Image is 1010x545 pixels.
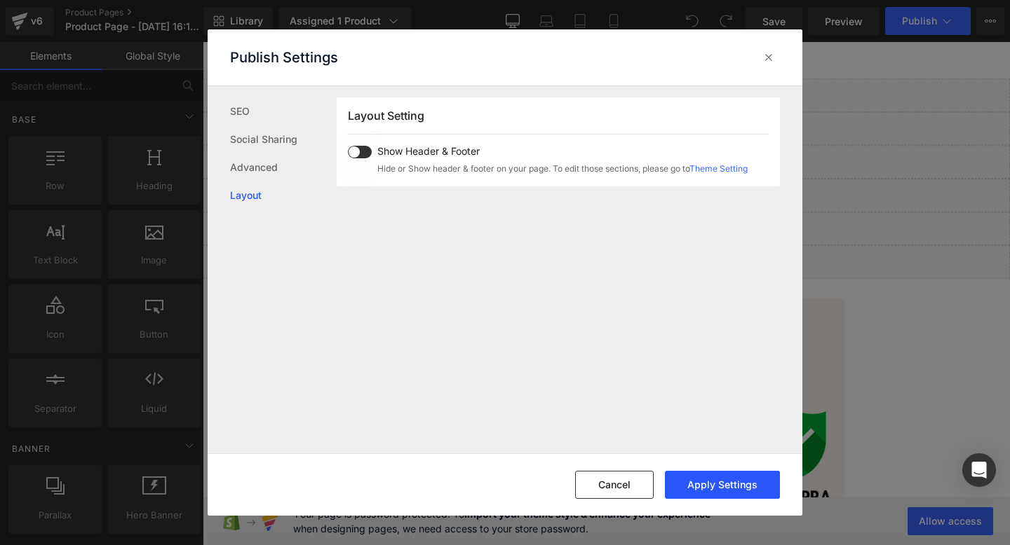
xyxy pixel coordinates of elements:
[665,471,780,499] button: Apply Settings
[962,453,996,487] div: Open Intercom Messenger
[230,97,337,125] a: SEO
[230,181,337,209] a: Layout
[377,146,748,157] span: Show Header & Footer
[230,153,337,181] a: Advanced
[230,125,337,153] a: Social Sharing
[689,163,748,174] a: Theme Setting
[575,471,654,499] button: Cancel
[230,49,338,66] p: Publish Settings
[377,163,748,175] span: Hide or Show header & footer on your page. To edit those sections, please go to
[348,109,424,123] span: Layout Setting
